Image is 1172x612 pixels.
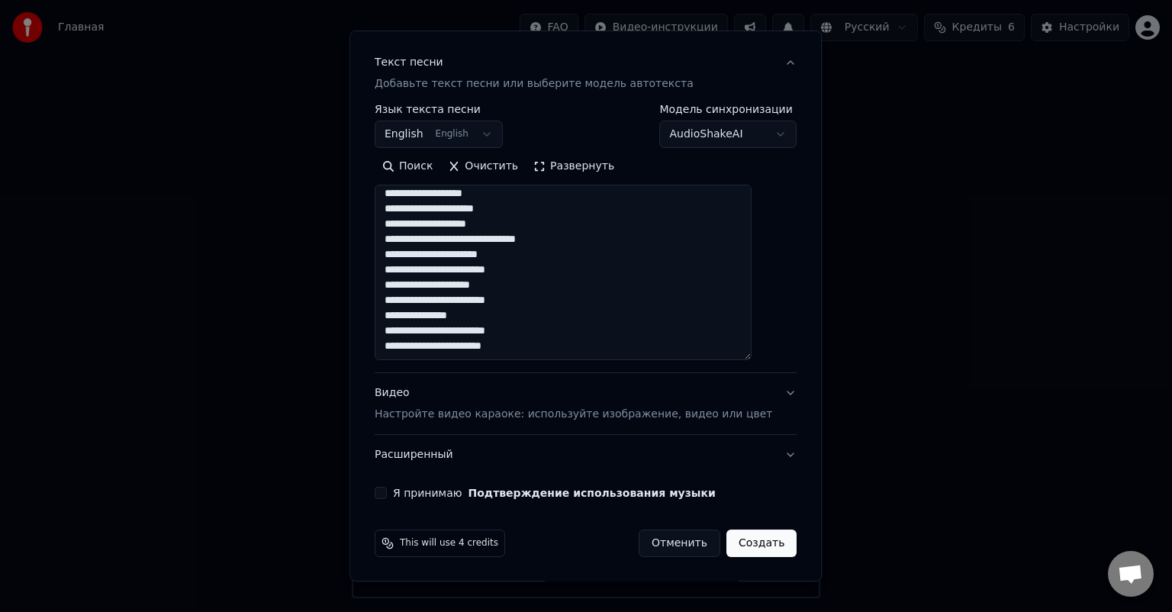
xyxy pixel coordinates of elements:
[726,530,797,557] button: Создать
[526,154,622,179] button: Развернуть
[639,530,720,557] button: Отменить
[375,104,797,372] div: Текст песниДобавьте текст песни или выберите модель автотекста
[375,435,797,475] button: Расширенный
[375,154,440,179] button: Поиск
[375,55,443,70] div: Текст песни
[660,104,797,114] label: Модель синхронизации
[375,373,797,434] button: ВидеоНастройте видео караоке: используйте изображение, видео или цвет
[375,43,797,104] button: Текст песниДобавьте текст песни или выберите модель автотекста
[375,385,772,422] div: Видео
[375,104,503,114] label: Язык текста песни
[468,488,716,498] button: Я принимаю
[441,154,526,179] button: Очистить
[393,488,716,498] label: Я принимаю
[400,537,498,549] span: This will use 4 credits
[375,76,694,92] p: Добавьте текст песни или выберите модель автотекста
[375,407,772,422] p: Настройте видео караоке: используйте изображение, видео или цвет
